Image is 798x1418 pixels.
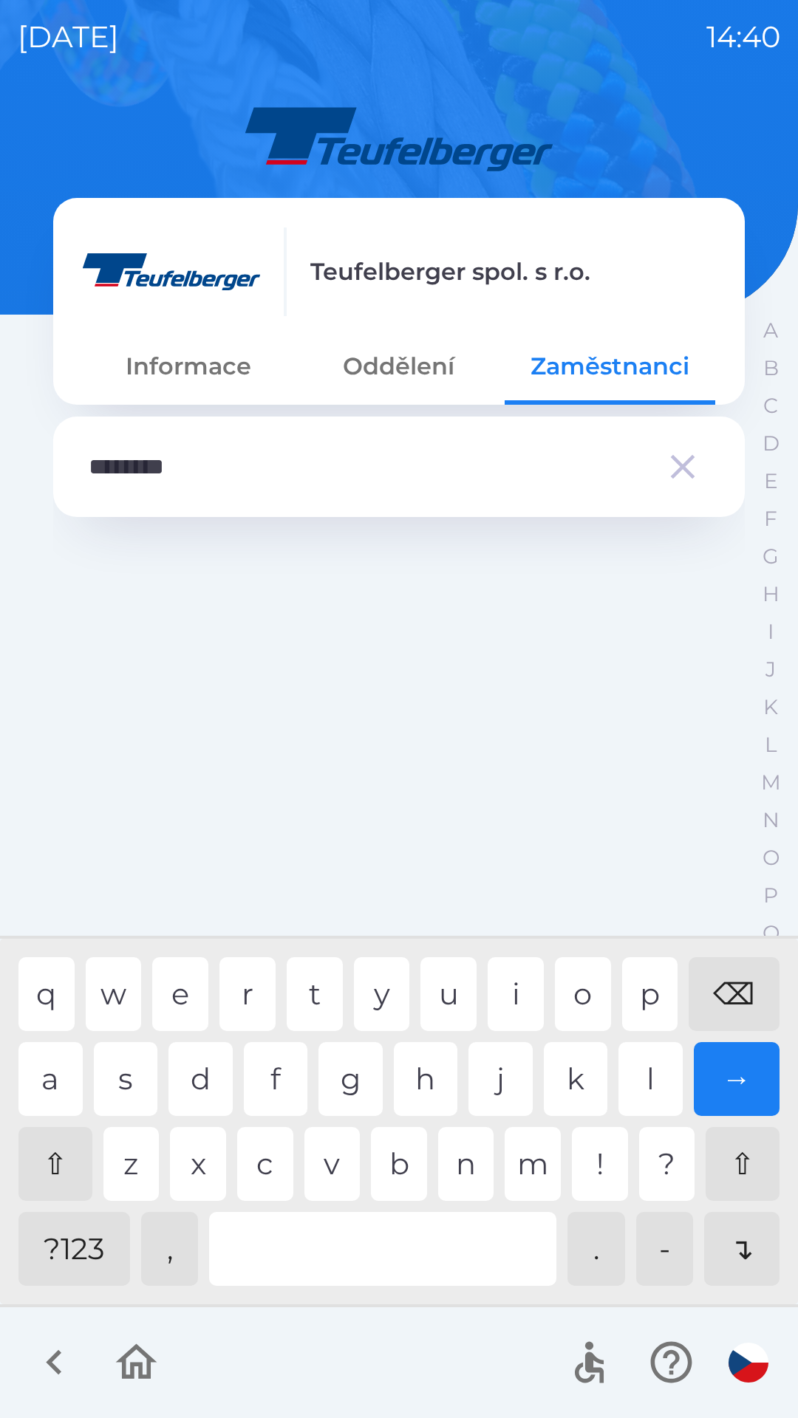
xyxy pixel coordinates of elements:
[83,227,260,316] img: 687bd9e2-e5e1-4ffa-84b0-83b74f2f06bb.png
[729,1343,768,1383] img: cs flag
[706,15,780,59] p: 14:40
[293,340,504,393] button: Oddělení
[83,340,293,393] button: Informace
[53,103,745,174] img: Logo
[505,340,715,393] button: Zaměstnanci
[18,15,119,59] p: [DATE]
[310,254,590,290] p: Teufelberger spol. s r.o.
